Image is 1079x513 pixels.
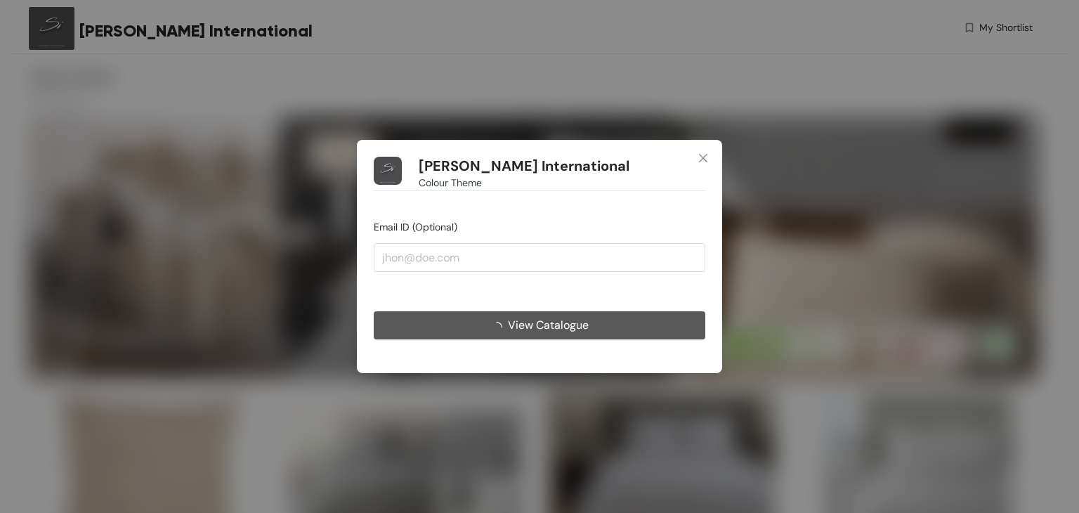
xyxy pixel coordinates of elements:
button: View Catalogue [374,311,705,339]
span: Colour Theme [419,175,482,190]
button: Close [684,140,722,178]
span: close [698,152,709,164]
span: View Catalogue [508,316,589,334]
input: jhon@doe.com [374,243,705,271]
span: Email ID (Optional) [374,221,457,233]
span: loading [491,322,508,333]
h1: [PERSON_NAME] International [419,157,629,175]
img: Buyer Portal [374,157,402,185]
